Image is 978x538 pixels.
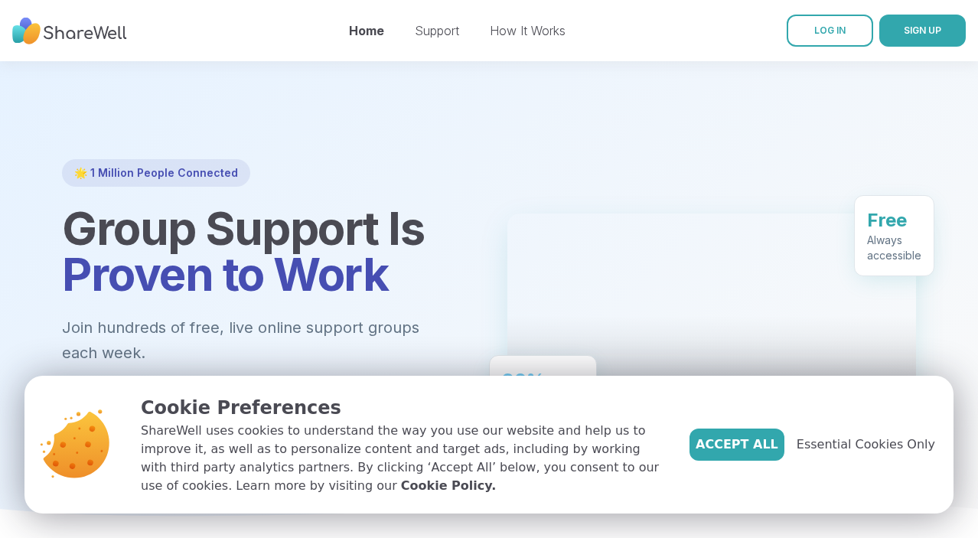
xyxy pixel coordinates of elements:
span: Essential Cookies Only [797,435,935,454]
h1: Group Support Is [62,205,471,297]
button: Accept All [689,429,784,461]
p: ShareWell uses cookies to understand the way you use our website and help us to improve it, as we... [141,422,665,495]
a: Support [415,23,459,38]
p: Cookie Preferences [141,394,665,422]
span: Accept All [696,435,778,454]
a: LOG IN [787,15,873,47]
div: Always accessible [867,233,921,263]
div: 90% [502,368,584,393]
a: How It Works [490,23,566,38]
span: Proven to Work [62,246,388,302]
span: LOG IN [814,24,846,36]
button: SIGN UP [879,15,966,47]
a: Home [349,23,384,38]
a: Cookie Policy. [401,477,496,495]
p: Join hundreds of free, live online support groups each week. [62,315,471,365]
div: 🌟 1 Million People Connected [62,159,250,187]
div: Free [867,208,921,233]
span: SIGN UP [904,24,941,36]
img: ShareWell Nav Logo [12,10,127,52]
